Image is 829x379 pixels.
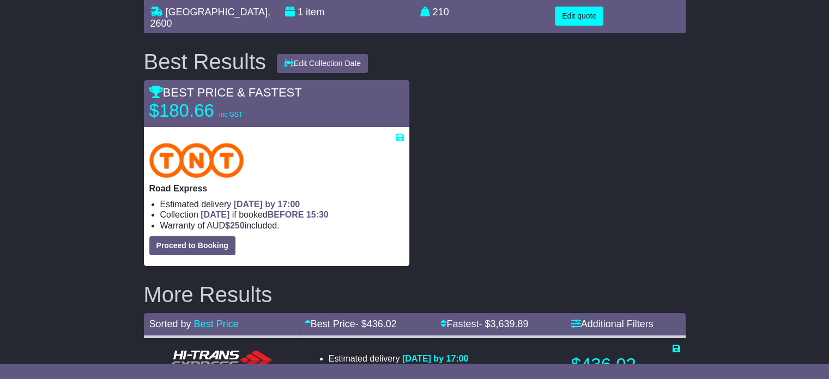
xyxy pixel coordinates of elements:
[160,220,404,231] li: Warranty of AUD included.
[571,354,680,376] p: $436.02
[402,354,469,363] span: [DATE] by 17:00
[440,318,528,329] a: Fastest- $3,639.89
[160,209,404,220] li: Collection
[329,353,497,364] li: Estimated delivery
[138,50,272,74] div: Best Results
[234,200,300,209] span: [DATE] by 17:00
[306,7,324,17] span: item
[149,236,235,255] button: Proceed to Booking
[555,7,603,26] button: Edit quote
[194,318,239,329] a: Best Price
[149,183,404,194] p: Road Express
[230,221,245,230] span: 250
[571,318,653,329] a: Additional Filters
[277,54,368,73] button: Edit Collection Date
[149,100,286,122] p: $180.66
[167,348,276,375] img: HiTrans: General Service
[160,199,404,209] li: Estimated delivery
[433,7,449,17] span: 210
[201,210,328,219] span: if booked
[367,318,397,329] span: 436.02
[306,210,329,219] span: 15:30
[355,318,397,329] span: - $
[225,221,245,230] span: $
[149,318,191,329] span: Sorted by
[201,210,229,219] span: [DATE]
[298,7,303,17] span: 1
[219,111,243,118] span: inc GST
[479,318,528,329] span: - $
[144,282,686,306] h2: More Results
[305,318,397,329] a: Best Price- $436.02
[268,210,304,219] span: BEFORE
[150,7,270,29] span: , 2600
[149,86,302,99] span: BEST PRICE & FASTEST
[166,7,268,17] span: [GEOGRAPHIC_DATA]
[490,318,528,329] span: 3,639.89
[149,143,244,178] img: TNT Domestic: Road Express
